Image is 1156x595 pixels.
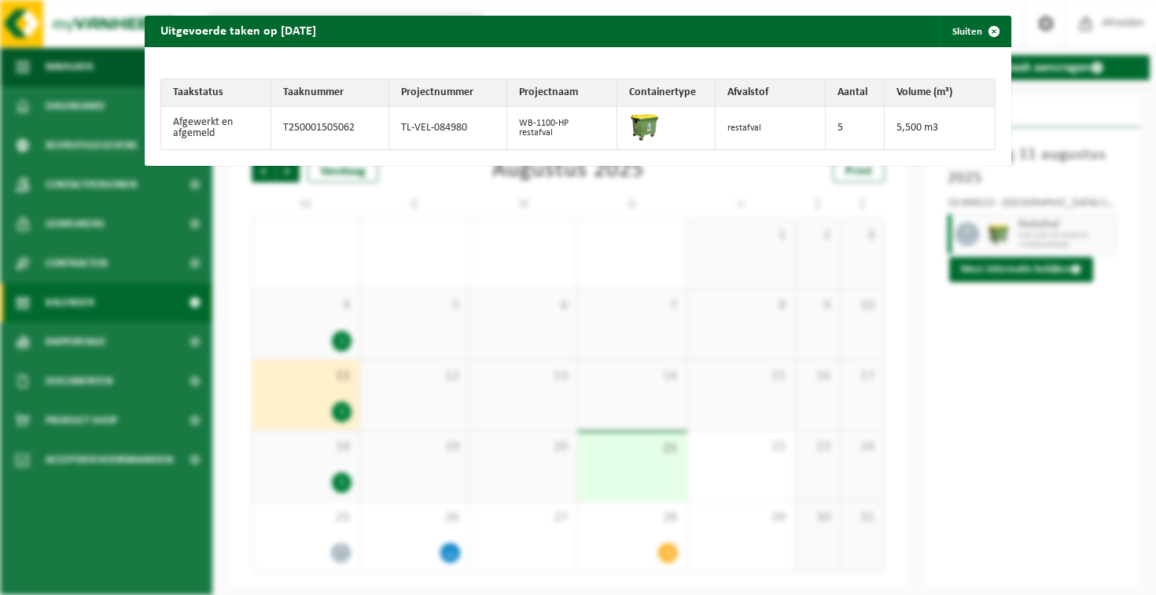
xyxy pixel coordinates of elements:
td: Afgewerkt en afgemeld [161,107,271,149]
td: restafval [716,107,826,149]
th: Aantal [826,79,885,107]
th: Projectnummer [389,79,507,107]
td: 5,500 m3 [885,107,995,149]
th: Taaknummer [271,79,389,107]
th: Afvalstof [716,79,826,107]
button: Sluiten [940,16,1010,47]
img: WB-1100-HPE-GN-51 [629,111,661,142]
td: TL-VEL-084980 [389,107,507,149]
th: Taakstatus [161,79,271,107]
th: Projectnaam [507,79,617,107]
th: Containertype [617,79,716,107]
td: 5 [826,107,885,149]
td: WB-1100-HP restafval [507,107,617,149]
th: Volume (m³) [885,79,995,107]
h2: Uitgevoerde taken op [DATE] [145,16,332,46]
td: T250001505062 [271,107,389,149]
